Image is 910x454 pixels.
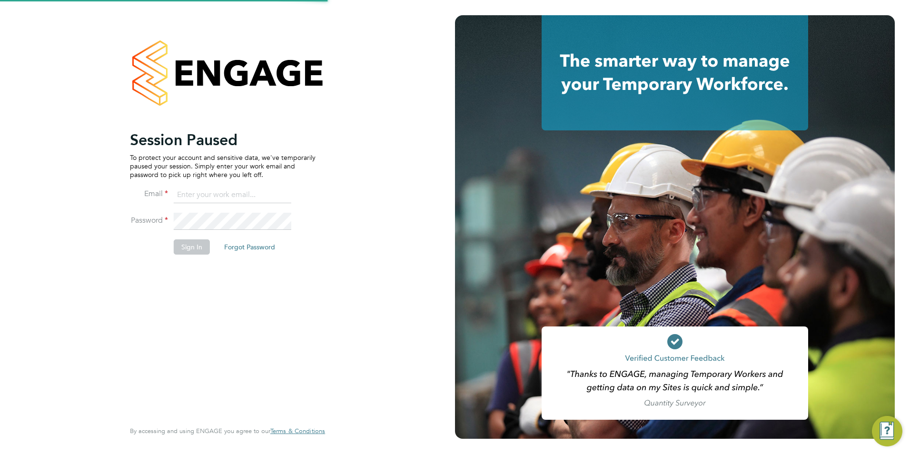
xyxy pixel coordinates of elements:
span: By accessing and using ENGAGE you agree to our [130,427,325,435]
a: Terms & Conditions [270,427,325,435]
input: Enter your work email... [174,187,291,204]
h2: Session Paused [130,130,316,149]
button: Forgot Password [217,239,283,255]
label: Email [130,189,168,199]
label: Password [130,216,168,226]
p: To protect your account and sensitive data, we've temporarily paused your session. Simply enter y... [130,153,316,179]
button: Engage Resource Center [872,416,902,446]
button: Sign In [174,239,210,255]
